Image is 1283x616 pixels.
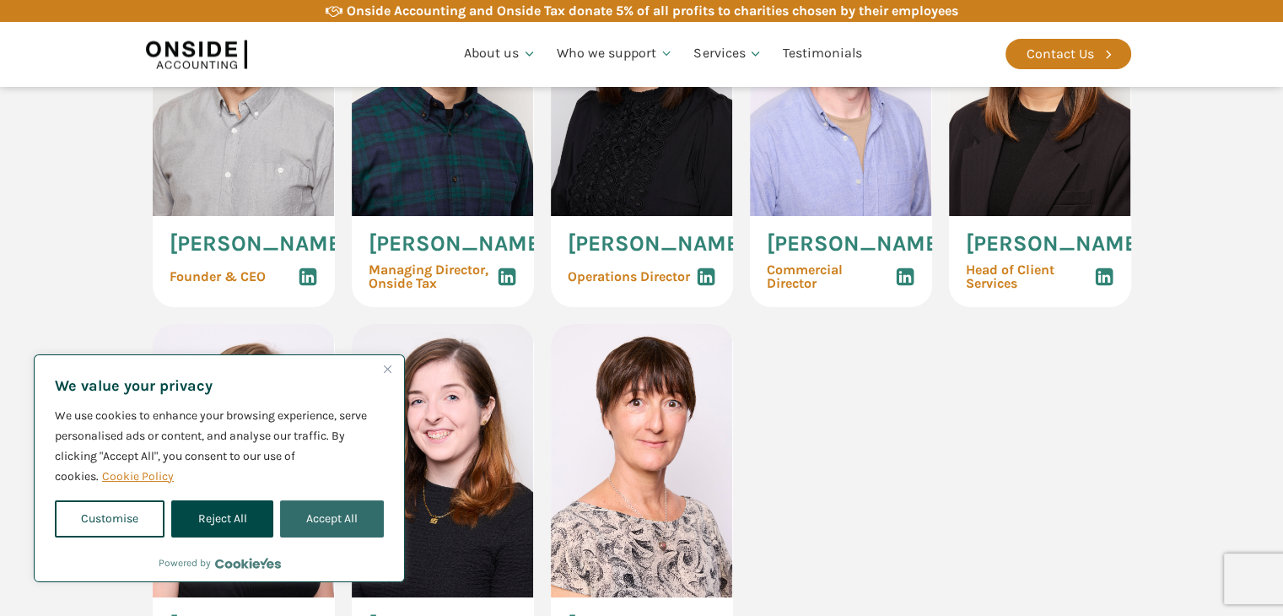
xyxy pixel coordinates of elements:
[215,558,281,569] a: Visit CookieYes website
[171,500,272,538] button: Reject All
[683,25,773,83] a: Services
[55,376,384,396] p: We value your privacy
[773,25,872,83] a: Testimonials
[34,354,405,582] div: We value your privacy
[159,554,281,571] div: Powered by
[767,263,895,290] span: Commercial Director
[280,500,384,538] button: Accept All
[966,263,1094,290] span: Head of Client Services
[146,35,247,73] img: Onside Accounting
[377,359,397,379] button: Close
[966,233,1145,255] span: [PERSON_NAME]
[369,263,488,290] span: Managing Director, Onside Tax
[1027,43,1094,65] div: Contact Us
[55,406,384,487] p: We use cookies to enhance your browsing experience, serve personalised ads or content, and analys...
[767,233,946,255] span: [PERSON_NAME]
[170,233,348,255] span: [PERSON_NAME]
[1005,39,1131,69] a: Contact Us
[454,25,547,83] a: About us
[384,365,391,373] img: Close
[170,270,266,284] span: Founder & CEO
[55,500,164,538] button: Customise
[568,270,690,284] span: Operations Director
[101,468,175,484] a: Cookie Policy
[369,233,547,255] span: [PERSON_NAME]
[568,233,747,255] span: [PERSON_NAME]
[547,25,684,83] a: Who we support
